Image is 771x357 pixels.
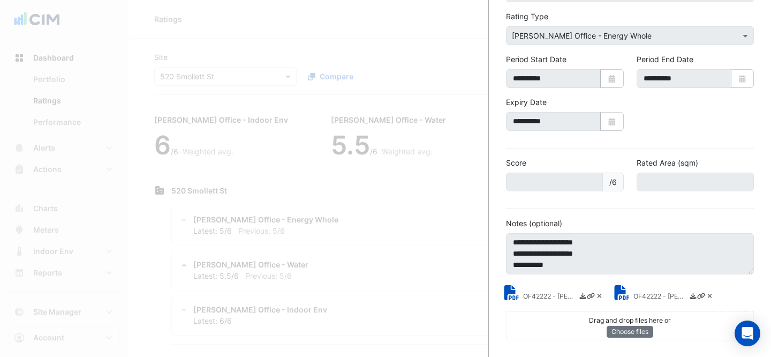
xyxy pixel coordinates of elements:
a: Copy link to clipboard [697,292,705,303]
a: Delete [595,292,603,303]
span: /6 [602,173,624,191]
label: Rating Type [506,11,548,22]
small: OF42222 - NABERS Energy Rating Report.pdf [633,292,687,303]
label: Score [506,157,526,168]
label: Period Start Date [506,54,566,65]
small: Drag and drop files here or [589,316,671,324]
div: Open Intercom Messenger [735,321,760,346]
a: Delete [706,292,714,303]
label: Period End Date [637,54,693,65]
label: Expiry Date [506,96,547,108]
a: Download [579,292,587,303]
small: OF42222 - NABERS Energy Rating Certificate.pdf [523,292,577,303]
label: Notes (optional) [506,218,562,229]
button: Choose files [607,326,653,338]
label: Rated Area (sqm) [637,157,698,168]
a: Download [689,292,697,303]
a: Copy link to clipboard [587,292,595,303]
